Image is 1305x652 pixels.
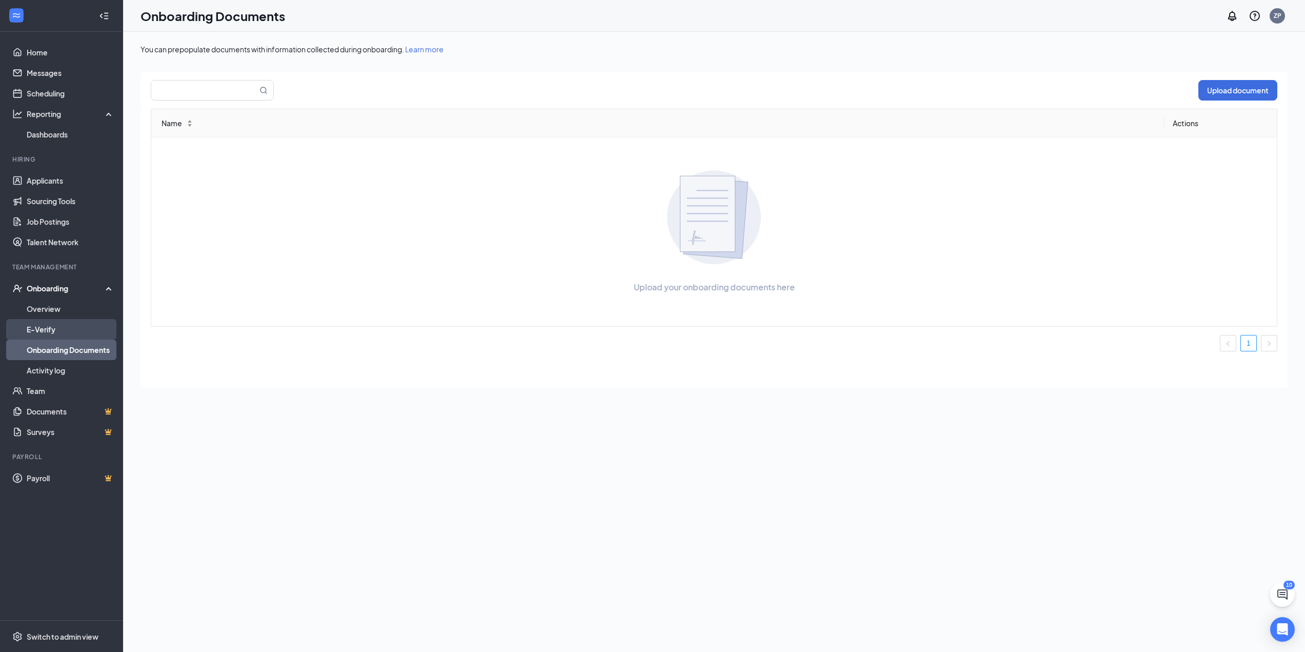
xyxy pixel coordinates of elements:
button: ChatActive [1270,582,1295,607]
span: ↑ [186,120,193,123]
div: You can prepopulate documents with information collected during onboarding. [140,44,1288,54]
button: right [1261,335,1277,351]
span: right [1266,341,1272,347]
a: Team [27,381,114,401]
a: Applicants [27,170,114,191]
div: Payroll [12,452,112,461]
a: E-Verify [27,319,114,340]
a: Sourcing Tools [27,191,114,211]
div: Reporting [27,109,115,119]
div: Open Intercom Messenger [1270,617,1295,642]
span: Name [162,117,182,129]
a: Onboarding Documents [27,340,114,360]
a: 1 [1241,335,1256,351]
div: Onboarding [27,283,106,293]
a: Activity log [27,360,114,381]
div: Team Management [12,263,112,271]
a: Overview [27,299,114,319]
svg: UserCheck [12,283,23,293]
li: Previous Page [1220,335,1236,351]
svg: WorkstreamLogo [11,10,22,21]
div: ZP [1274,11,1281,20]
a: Scheduling [27,83,114,104]
span: ↓ [186,123,193,126]
h1: Onboarding Documents [140,7,285,25]
a: Learn more [405,45,444,54]
span: left [1225,341,1231,347]
div: Switch to admin view [27,631,98,642]
svg: Collapse [99,11,109,21]
button: left [1220,335,1236,351]
a: Messages [27,63,114,83]
div: Hiring [12,155,112,164]
svg: Notifications [1226,10,1238,22]
svg: QuestionInfo [1249,10,1261,22]
a: Job Postings [27,211,114,232]
a: Talent Network [27,232,114,252]
div: 10 [1283,581,1295,589]
span: Upload your onboarding documents here [634,281,795,293]
a: PayrollCrown [27,468,114,488]
svg: Analysis [12,109,23,119]
a: SurveysCrown [27,422,114,442]
a: DocumentsCrown [27,401,114,422]
li: Next Page [1261,335,1277,351]
button: Upload document [1198,80,1277,101]
svg: ChatActive [1276,588,1289,601]
svg: MagnifyingGlass [259,86,268,94]
th: Actions [1165,109,1277,137]
a: Home [27,42,114,63]
a: Dashboards [27,124,114,145]
svg: Settings [12,631,23,642]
